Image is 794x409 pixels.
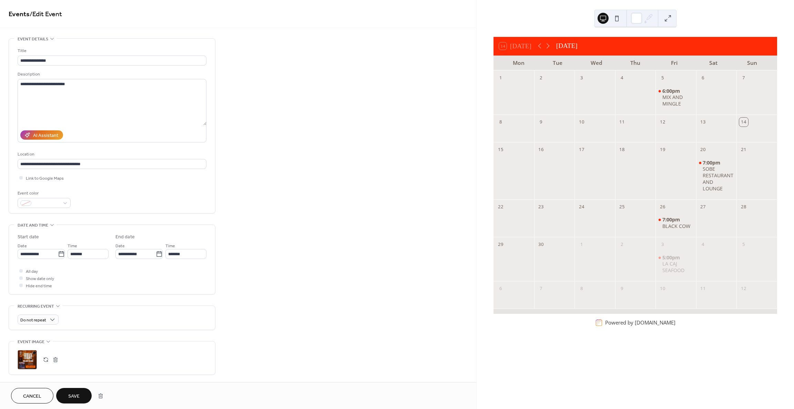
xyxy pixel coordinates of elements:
[33,132,58,139] div: AI Assistant
[56,388,92,403] button: Save
[68,393,80,400] span: Save
[496,202,505,211] div: 22
[696,160,737,192] div: SOBE RESTAURANT AND LOUNGE
[577,56,616,70] div: Wed
[23,393,41,400] span: Cancel
[537,73,546,82] div: 2
[9,8,30,21] a: Events
[662,255,681,261] span: 5:00pm
[618,202,627,211] div: 25
[18,303,54,310] span: Recurring event
[18,242,27,250] span: Date
[655,56,694,70] div: Fri
[577,145,586,154] div: 17
[699,73,708,82] div: 6
[699,240,708,249] div: 4
[26,275,54,282] span: Show date only
[496,145,505,154] div: 15
[537,240,546,249] div: 30
[618,145,627,154] div: 18
[577,118,586,127] div: 10
[577,73,586,82] div: 3
[655,88,696,107] div: MIX AND MINGLE
[655,255,696,274] div: LA CAJ SEAFOOD
[658,202,667,211] div: 26
[658,284,667,293] div: 10
[537,145,546,154] div: 16
[18,338,44,346] span: Event image
[739,284,748,293] div: 12
[662,94,693,107] div: MIX AND MINGLE
[18,151,205,158] div: Location
[703,160,722,166] span: 7:00pm
[618,73,627,82] div: 4
[662,223,690,230] div: BLACK COW
[577,202,586,211] div: 24
[739,73,748,82] div: 7
[499,56,538,70] div: Mon
[537,118,546,127] div: 9
[699,202,708,211] div: 27
[18,36,48,43] span: Event details
[618,118,627,127] div: 11
[616,56,655,70] div: Thu
[694,56,733,70] div: Sat
[699,145,708,154] div: 20
[658,118,667,127] div: 12
[26,282,52,290] span: Hide end time
[20,316,46,324] span: Do not repeat
[496,240,505,249] div: 29
[662,261,693,273] div: LA CAJ SEAFOOD
[662,217,681,223] span: 7:00pm
[26,268,38,275] span: All day
[537,202,546,211] div: 23
[577,284,586,293] div: 8
[658,73,667,82] div: 5
[703,166,734,192] div: SOBE RESTAURANT AND LOUNGE
[739,118,748,127] div: 14
[20,130,63,140] button: AI Assistant
[733,56,772,70] div: Sun
[18,190,69,197] div: Event color
[662,88,681,94] span: 6:00pm
[18,47,205,54] div: Title
[18,222,48,229] span: Date and time
[618,284,627,293] div: 9
[699,118,708,127] div: 13
[496,284,505,293] div: 6
[739,202,748,211] div: 28
[739,145,748,154] div: 21
[658,240,667,249] div: 3
[18,350,37,369] div: ;
[538,56,577,70] div: Tue
[11,388,53,403] button: Cancel
[496,118,505,127] div: 8
[739,240,748,249] div: 5
[556,41,578,51] div: [DATE]
[68,242,77,250] span: Time
[635,319,675,326] a: [DOMAIN_NAME]
[537,284,546,293] div: 7
[658,145,667,154] div: 19
[605,319,675,326] div: Powered by
[18,71,205,78] div: Description
[30,8,62,21] span: / Edit Event
[655,217,696,229] div: BLACK COW
[26,175,64,182] span: Link to Google Maps
[699,284,708,293] div: 11
[577,240,586,249] div: 1
[115,242,125,250] span: Date
[18,233,39,241] div: Start date
[496,73,505,82] div: 1
[165,242,175,250] span: Time
[115,233,135,241] div: End date
[618,240,627,249] div: 2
